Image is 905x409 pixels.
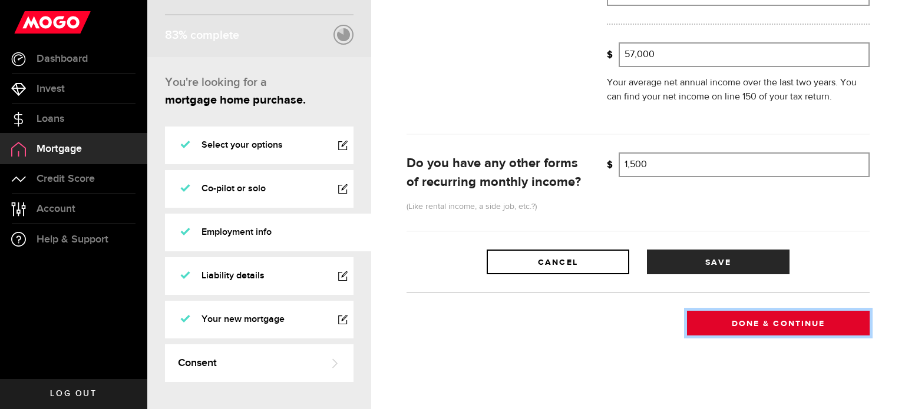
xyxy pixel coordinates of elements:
[607,76,870,104] p: Your average net annual income over the last two years. You can find your net income on line 150 ...
[37,174,95,184] span: Credit Score
[165,170,354,208] a: Co-pilot or solo
[165,344,354,382] a: Consent
[165,25,239,46] div: % complete
[37,84,65,94] span: Invest
[687,311,870,335] button: Done & Continue
[165,214,371,251] a: Employment info
[487,250,629,274] button: Cancel
[407,201,589,213] p: (Like rental income, a side job, etc.?)
[647,250,790,274] button: Save
[37,234,108,245] span: Help & Support
[37,204,75,214] span: Account
[9,5,45,40] button: Open LiveChat chat widget
[165,127,354,164] a: Select your options
[407,154,589,192] h3: Do you have any other forms of recurring monthly income?
[165,94,303,106] span: mortgage home purchase
[37,114,64,124] span: Loans
[37,144,82,154] span: Mortgage
[50,390,97,398] span: Log out
[165,301,354,338] a: Your new mortgage
[165,257,354,295] a: Liability details
[165,28,179,42] span: 83
[37,54,88,64] span: Dashboard
[165,94,306,106] strong: .
[165,74,354,91] div: You're looking for a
